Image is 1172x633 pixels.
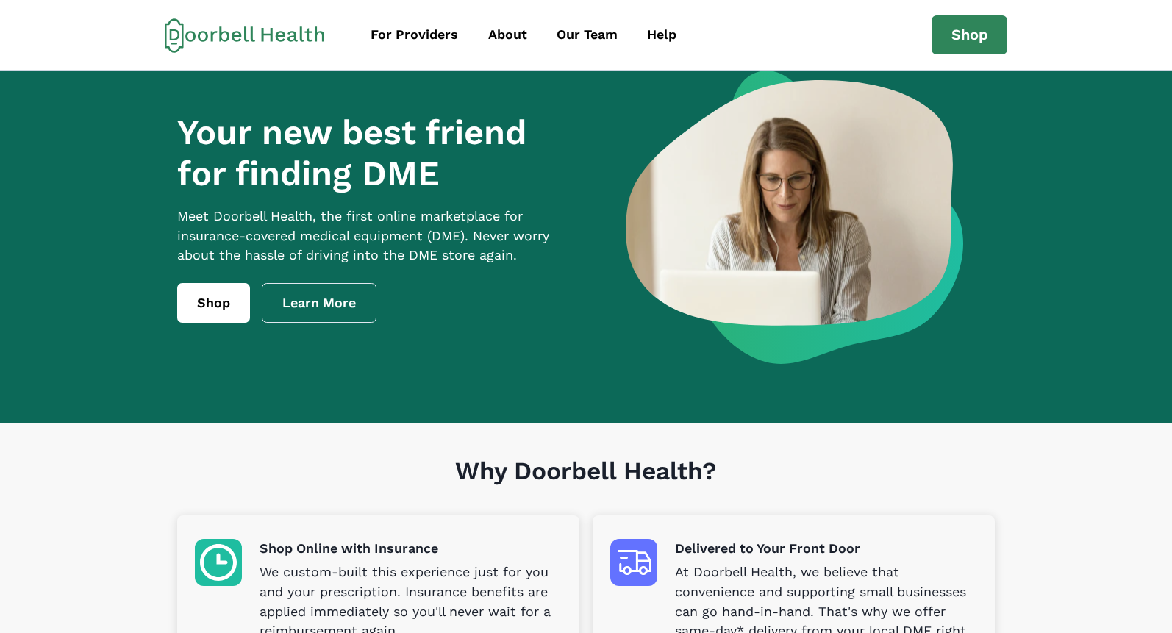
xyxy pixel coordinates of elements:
[543,18,631,51] a: Our Team
[475,18,540,51] a: About
[488,25,527,45] div: About
[195,539,242,586] img: Shop Online with Insurance icon
[177,207,577,266] p: Meet Doorbell Health, the first online marketplace for insurance-covered medical equipment (DME)....
[177,112,577,195] h1: Your new best friend for finding DME
[626,71,963,364] img: a woman looking at a computer
[634,18,690,51] a: Help
[371,25,458,45] div: For Providers
[260,539,562,559] p: Shop Online with Insurance
[610,539,657,586] img: Delivered to Your Front Door icon
[675,539,977,559] p: Delivered to Your Front Door
[557,25,618,45] div: Our Team
[262,283,376,323] a: Learn More
[647,25,676,45] div: Help
[932,15,1008,55] a: Shop
[177,457,994,516] h1: Why Doorbell Health?
[177,283,250,323] a: Shop
[358,18,472,51] a: For Providers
